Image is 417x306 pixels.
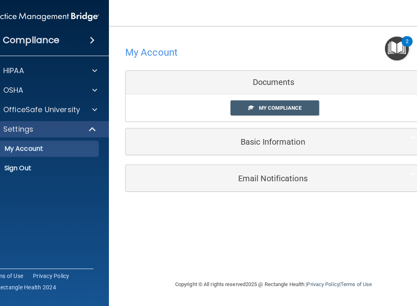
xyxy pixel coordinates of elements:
a: Basic Information [132,132,415,151]
a: Terms of Use [341,281,372,287]
h4: My Account [125,47,178,58]
p: HIPAA [3,66,24,76]
iframe: Drift Widget Chat Controller [276,248,407,281]
h5: Email Notifications [132,174,391,183]
h5: Basic Information [132,137,391,146]
h4: Compliance [3,35,59,46]
a: Privacy Policy [307,281,339,287]
div: 2 [406,41,408,52]
a: Privacy Policy [33,272,69,280]
button: Open Resource Center, 2 new notifications [385,37,409,61]
span: My Compliance [259,105,302,111]
a: Email Notifications [132,169,415,187]
p: OfficeSafe University [3,105,80,115]
p: OSHA [3,85,24,95]
p: Settings [3,124,33,134]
